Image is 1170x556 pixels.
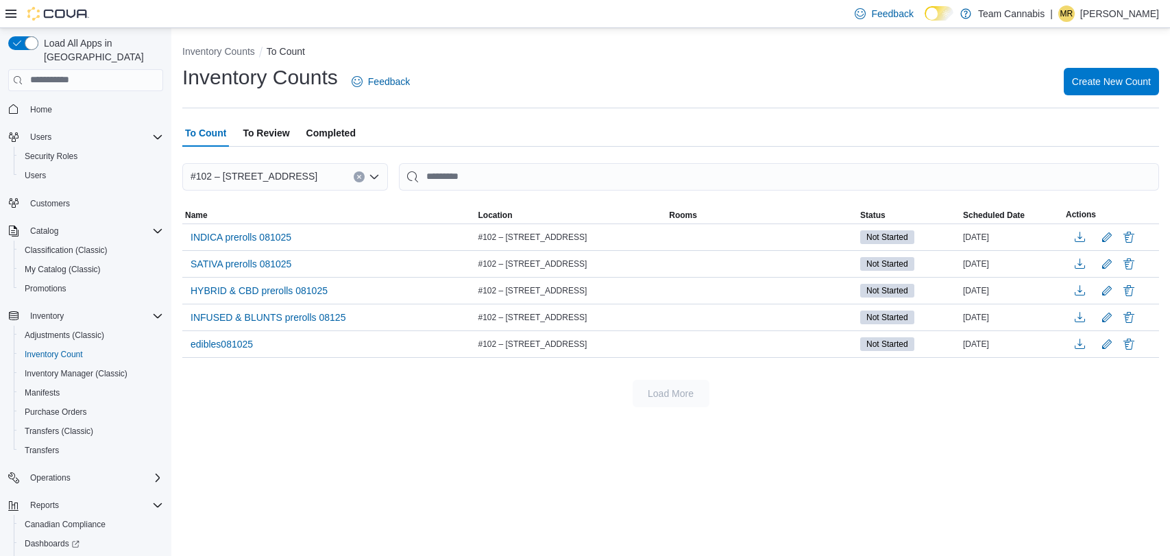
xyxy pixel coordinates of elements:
span: Transfers [19,442,163,459]
span: Inventory [25,308,163,324]
span: Scheduled Date [963,210,1025,221]
a: My Catalog (Classic) [19,261,106,278]
button: SATIVA prerolls 081025 [185,254,297,274]
a: Purchase Orders [19,404,93,420]
button: Promotions [14,279,169,298]
a: Adjustments (Classic) [19,327,110,343]
span: Adjustments (Classic) [25,330,104,341]
span: Rooms [669,210,697,221]
button: Customers [3,193,169,213]
span: Operations [25,470,163,486]
span: Inventory Manager (Classic) [25,368,127,379]
a: Customers [25,195,75,212]
span: #102 – [STREET_ADDRESS] [478,285,587,296]
a: Feedback [346,68,415,95]
span: Canadian Compliance [19,516,163,533]
nav: An example of EuiBreadcrumbs [182,45,1159,61]
input: Dark Mode [925,6,953,21]
a: Users [19,167,51,184]
button: Inventory Counts [182,46,255,57]
span: Inventory Manager (Classic) [19,365,163,382]
span: Not Started [860,230,914,244]
span: Customers [25,195,163,212]
a: Classification (Classic) [19,242,113,258]
a: Transfers [19,442,64,459]
button: Edit count details [1099,227,1115,247]
a: Inventory Count [19,346,88,363]
button: Manifests [14,383,169,402]
span: Not Started [860,257,914,271]
span: Users [25,129,163,145]
span: Catalog [30,226,58,237]
span: SATIVA prerolls 081025 [191,257,291,271]
span: Not Started [866,338,908,350]
div: [DATE] [960,256,1063,272]
p: [PERSON_NAME] [1080,5,1159,22]
span: Actions [1066,209,1096,220]
button: Location [476,207,667,223]
span: To Review [243,119,289,147]
span: Name [185,210,208,221]
button: Operations [25,470,76,486]
button: Create New Count [1064,68,1159,95]
button: Edit count details [1099,307,1115,328]
button: Transfers (Classic) [14,422,169,441]
span: Classification (Classic) [25,245,108,256]
span: Manifests [25,387,60,398]
button: Purchase Orders [14,402,169,422]
div: Michelle Rochon [1058,5,1075,22]
div: [DATE] [960,229,1063,245]
span: Home [25,101,163,118]
span: Not Started [866,231,908,243]
button: Edit count details [1099,254,1115,274]
span: Location [478,210,513,221]
span: Promotions [19,280,163,297]
button: Edit count details [1099,334,1115,354]
p: | [1050,5,1053,22]
div: [DATE] [960,309,1063,326]
button: Delete [1121,256,1137,272]
button: Reports [3,496,169,515]
button: Users [3,128,169,147]
span: Inventory [30,311,64,322]
span: edibles081025 [191,337,253,351]
span: Classification (Classic) [19,242,163,258]
span: Transfers [25,445,59,456]
button: Users [25,129,57,145]
span: Home [30,104,52,115]
span: Reports [30,500,59,511]
span: Users [19,167,163,184]
button: Canadian Compliance [14,515,169,534]
span: INFUSED & BLUNTS prerolls 08125 [191,311,345,324]
span: Inventory Count [19,346,163,363]
span: #102 – [STREET_ADDRESS] [478,312,587,323]
a: Transfers (Classic) [19,423,99,439]
button: Home [3,99,169,119]
span: Load More [648,387,694,400]
span: Feedback [871,7,913,21]
button: HYBRID & CBD prerolls 081025 [185,280,333,301]
span: Not Started [860,337,914,351]
a: Manifests [19,385,65,401]
span: My Catalog (Classic) [25,264,101,275]
button: Operations [3,468,169,487]
span: INDICA prerolls 081025 [191,230,291,244]
button: Delete [1121,282,1137,299]
span: Security Roles [19,148,163,165]
span: Dashboards [19,535,163,552]
span: Load All Apps in [GEOGRAPHIC_DATA] [38,36,163,64]
span: My Catalog (Classic) [19,261,163,278]
button: Edit count details [1099,280,1115,301]
button: INDICA prerolls 081025 [185,227,297,247]
span: Feedback [368,75,410,88]
span: To Count [185,119,226,147]
span: Manifests [19,385,163,401]
span: Dashboards [25,538,80,549]
a: Promotions [19,280,72,297]
button: Adjustments (Classic) [14,326,169,345]
button: Catalog [25,223,64,239]
button: INFUSED & BLUNTS prerolls 08125 [185,307,351,328]
button: Inventory [3,306,169,326]
a: Inventory Manager (Classic) [19,365,133,382]
span: MR [1060,5,1073,22]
